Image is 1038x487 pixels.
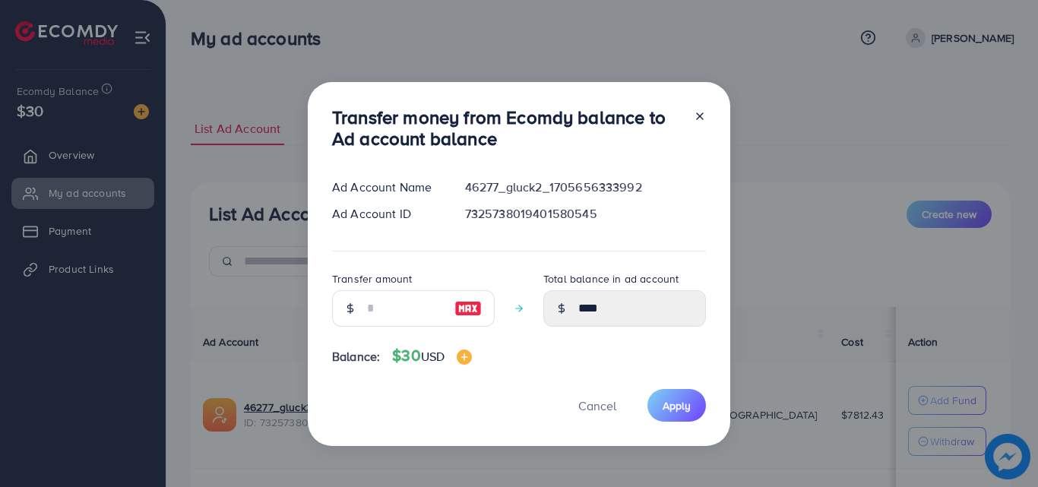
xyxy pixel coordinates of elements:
button: Apply [647,389,706,422]
div: Ad Account ID [320,205,453,223]
span: Balance: [332,348,380,365]
img: image [454,299,482,318]
span: Apply [663,398,691,413]
h3: Transfer money from Ecomdy balance to Ad account balance [332,106,682,150]
div: 46277_gluck2_1705656333992 [453,179,718,196]
label: Total balance in ad account [543,271,679,286]
label: Transfer amount [332,271,412,286]
h4: $30 [392,346,472,365]
div: Ad Account Name [320,179,453,196]
button: Cancel [559,389,635,422]
span: Cancel [578,397,616,414]
img: image [457,349,472,365]
div: 7325738019401580545 [453,205,718,223]
span: USD [421,348,445,365]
